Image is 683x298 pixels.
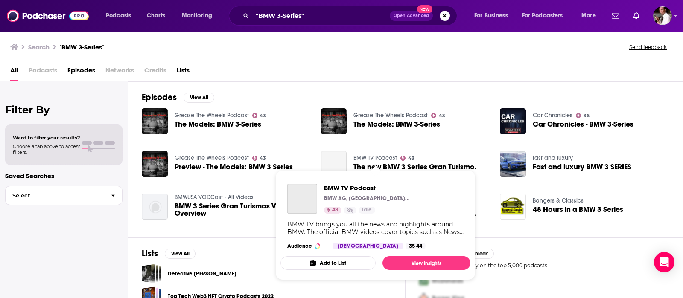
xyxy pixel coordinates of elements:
button: open menu [468,9,519,23]
h3: Audience [287,243,326,249]
span: For Podcasters [522,10,563,22]
span: Want to filter your results? [13,135,80,141]
p: Saved Searches [5,172,123,180]
a: 48 Hours in a BMW 3 Series [533,206,623,213]
span: Credits [144,64,166,81]
a: BMW TV Podcast [353,154,397,162]
a: Detective [PERSON_NAME] [168,269,236,278]
img: Car Chronicles - BMW 3-Series [500,108,526,134]
span: Open Advanced [394,14,429,18]
a: 43 [324,207,341,214]
span: Charts [147,10,165,22]
a: The new BMW 3 Series Gran Turismo. [353,163,477,171]
button: Show profile menu [653,6,672,25]
span: Lists [177,64,190,81]
a: Car Chronicles - BMW 3-Series [533,121,633,128]
a: Car Chronicles [533,112,572,119]
span: Detective OTR [142,264,161,283]
span: Networks [105,64,134,81]
button: View All [184,93,214,103]
a: BMW TV Podcast [287,184,317,214]
a: 43 [252,113,266,118]
a: View Insights [382,256,470,270]
a: Grease The Wheels Podcast [353,112,428,119]
button: open menu [176,9,223,23]
a: Grease The Wheels Podcast [175,154,249,162]
p: BMW AG, [GEOGRAPHIC_DATA] ([GEOGRAPHIC_DATA]) [324,195,409,202]
span: 43 [260,156,266,160]
img: Podchaser - Follow, Share and Rate Podcasts [7,8,89,24]
span: For Business [474,10,508,22]
a: 43 [431,113,445,118]
button: open menu [100,9,142,23]
a: Preview - The Models: BMW 3 Series [142,151,168,177]
h2: Filter By [5,104,123,116]
div: Search podcasts, credits, & more... [237,6,465,26]
h3: Search [28,43,50,51]
a: 43 [252,156,266,161]
a: Idle [359,207,375,214]
h2: Episodes [142,92,177,103]
a: EpisodesView All [142,92,214,103]
img: User Profile [653,6,672,25]
span: Podcasts [29,64,57,81]
span: Logged in as Quarto [653,6,672,25]
button: Send feedback [627,43,669,51]
a: Show notifications dropdown [608,9,623,23]
span: More [581,10,596,22]
span: 43 [332,206,338,214]
button: Open AdvancedNew [390,11,433,21]
img: The Models: BMW 3-Series [142,108,168,134]
button: open menu [575,9,607,23]
span: Monitoring [182,10,212,22]
h2: Lists [142,248,158,259]
a: BMW TV Podcast [324,184,409,192]
a: BMWUSA VODCast - All Videos [175,194,254,201]
a: Fast and luxury BMW 3 SERIES [533,163,631,171]
a: Charts [141,9,170,23]
h3: "BMW 3-Series" [60,43,104,51]
div: [DEMOGRAPHIC_DATA] [333,243,403,249]
img: Fast and luxury BMW 3 SERIES [500,151,526,177]
a: The Models: BMW 3-Series [353,121,440,128]
a: Grease The Wheels Podcast [175,112,249,119]
span: 43 [439,114,445,118]
span: Idle [362,206,372,214]
a: ListsView All [142,248,196,259]
a: BMW 3 Series Gran Turismos Vehicle Overview [175,203,311,217]
a: Preview - The Models: BMW 3 Series [175,163,293,171]
a: The Models: BMW 3-Series [175,121,261,128]
button: open menu [517,9,575,23]
a: 36 [576,113,590,118]
div: 35-44 [406,243,426,249]
button: View All [165,249,196,259]
a: 43 [400,156,414,161]
a: The new BMW 3 Series Gran Turismo. [321,151,347,177]
a: Episodes [67,64,95,81]
span: Choose a tab above to access filters. [13,143,80,155]
a: All [10,64,18,81]
img: BMW 3 Series Gran Turismos Vehicle Overview [142,194,168,220]
span: 43 [260,114,266,118]
img: 48 Hours in a BMW 3 Series [500,194,526,220]
div: BMW TV brings you all the news and highlights around BMW. The official BMW videos cover topics su... [287,220,464,236]
div: Open Intercom Messenger [654,252,674,272]
span: Podcasts [106,10,131,22]
a: Bangers & Classics [533,197,584,204]
img: The Models: BMW 3-Series [321,108,347,134]
span: 36 [584,114,590,118]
